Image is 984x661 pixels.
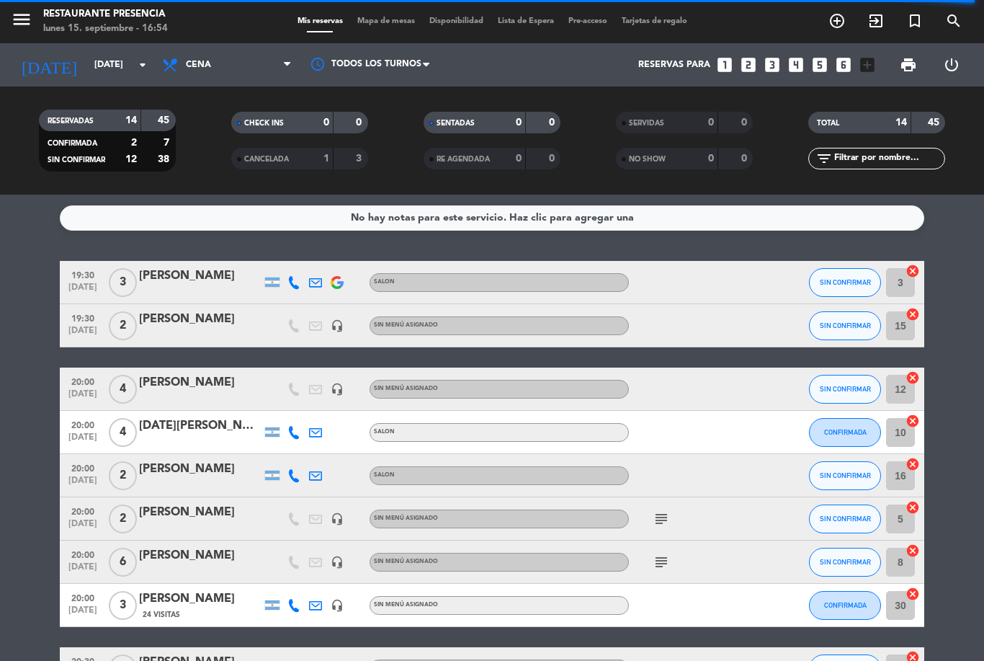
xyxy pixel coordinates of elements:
[833,151,944,167] input: Filtrar por nombre...
[858,56,877,74] i: add_box
[109,268,137,297] span: 3
[905,264,920,278] i: cancel
[809,268,881,297] button: SIN CONFIRMAR
[809,311,881,340] button: SIN CONFIRMAR
[928,117,942,128] strong: 45
[809,505,881,533] button: SIN CONFIRMAR
[739,56,758,74] i: looks_two
[820,278,871,286] span: SIN CONFIRMAR
[516,154,522,164] strong: 0
[134,56,151,74] i: arrow_drop_down
[139,503,261,522] div: [PERSON_NAME]
[374,429,395,435] span: SALON
[817,120,839,127] span: TOTAL
[900,56,917,74] span: print
[351,210,634,226] div: No hay notas para este servicio. Haz clic para agregar una
[356,117,364,128] strong: 0
[350,17,422,25] span: Mapa de mesas
[824,428,867,436] span: CONFIRMADA
[374,515,438,521] span: Sin menú asignado
[65,546,101,562] span: 20:00
[109,375,137,404] span: 4
[374,559,438,564] span: Sin menú asignado
[65,519,101,536] span: [DATE]
[629,120,664,127] span: SERVIDAS
[11,9,32,30] i: menu
[905,500,920,515] i: cancel
[65,589,101,605] span: 20:00
[905,371,920,385] i: cancel
[516,117,522,128] strong: 0
[614,17,694,25] span: Tarjetas de regalo
[905,414,920,428] i: cancel
[437,120,475,127] span: SENTADAS
[943,56,960,74] i: power_settings_new
[422,17,491,25] span: Disponibilidad
[65,476,101,492] span: [DATE]
[331,276,344,289] img: google-logo.png
[930,43,973,86] div: LOG OUT
[143,609,180,621] span: 24 Visitas
[158,154,172,164] strong: 38
[809,418,881,447] button: CONFIRMADA
[856,9,895,33] span: WALK IN
[491,17,561,25] span: Lista de Espera
[809,548,881,577] button: SIN CONFIRMAR
[809,461,881,490] button: SIN CONFIRMAR
[65,389,101,406] span: [DATE]
[561,17,614,25] span: Pre-acceso
[820,471,871,479] span: SIN CONFIRMAR
[820,558,871,566] span: SIN CONFIRMAR
[934,9,973,33] span: BUSCAR
[815,150,833,167] i: filter_list
[708,117,714,128] strong: 0
[629,156,666,163] span: NO SHOW
[131,138,137,148] strong: 2
[374,279,395,285] span: SALON
[895,9,934,33] span: Reserva especial
[109,591,137,620] span: 3
[139,373,261,392] div: [PERSON_NAME]
[820,321,871,329] span: SIN CONFIRMAR
[109,418,137,447] span: 4
[895,117,907,128] strong: 14
[65,373,101,389] span: 20:00
[810,56,829,74] i: looks_5
[139,460,261,479] div: [PERSON_NAME]
[638,60,710,70] span: Reservas para
[549,154,558,164] strong: 0
[906,12,923,30] i: turned_in_not
[809,591,881,620] button: CONFIRMADA
[323,154,329,164] strong: 1
[820,515,871,523] span: SIN CONFIRMAR
[11,49,87,81] i: [DATE]
[741,117,750,128] strong: 0
[834,56,853,74] i: looks_6
[125,115,137,125] strong: 14
[715,56,734,74] i: looks_one
[65,432,101,449] span: [DATE]
[11,9,32,35] button: menu
[43,7,168,22] div: Restaurante Presencia
[763,56,782,74] i: looks_3
[374,472,395,478] span: SALON
[65,459,101,476] span: 20:00
[48,140,97,147] span: CONFIRMADA
[818,9,856,33] span: RESERVAR MESA
[905,544,920,558] i: cancel
[331,599,344,612] i: headset_mic
[43,22,168,36] div: lunes 15. septiembre - 16:54
[125,154,137,164] strong: 12
[158,115,172,125] strong: 45
[374,322,438,328] span: Sin menú asignado
[331,513,344,525] i: headset_mic
[139,417,261,435] div: [DATE][PERSON_NAME]
[905,457,920,471] i: cancel
[356,154,364,164] strong: 3
[867,12,885,30] i: exit_to_app
[945,12,962,30] i: search
[109,505,137,533] span: 2
[809,375,881,404] button: SIN CONFIRMAR
[109,548,137,577] span: 6
[65,605,101,622] span: [DATE]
